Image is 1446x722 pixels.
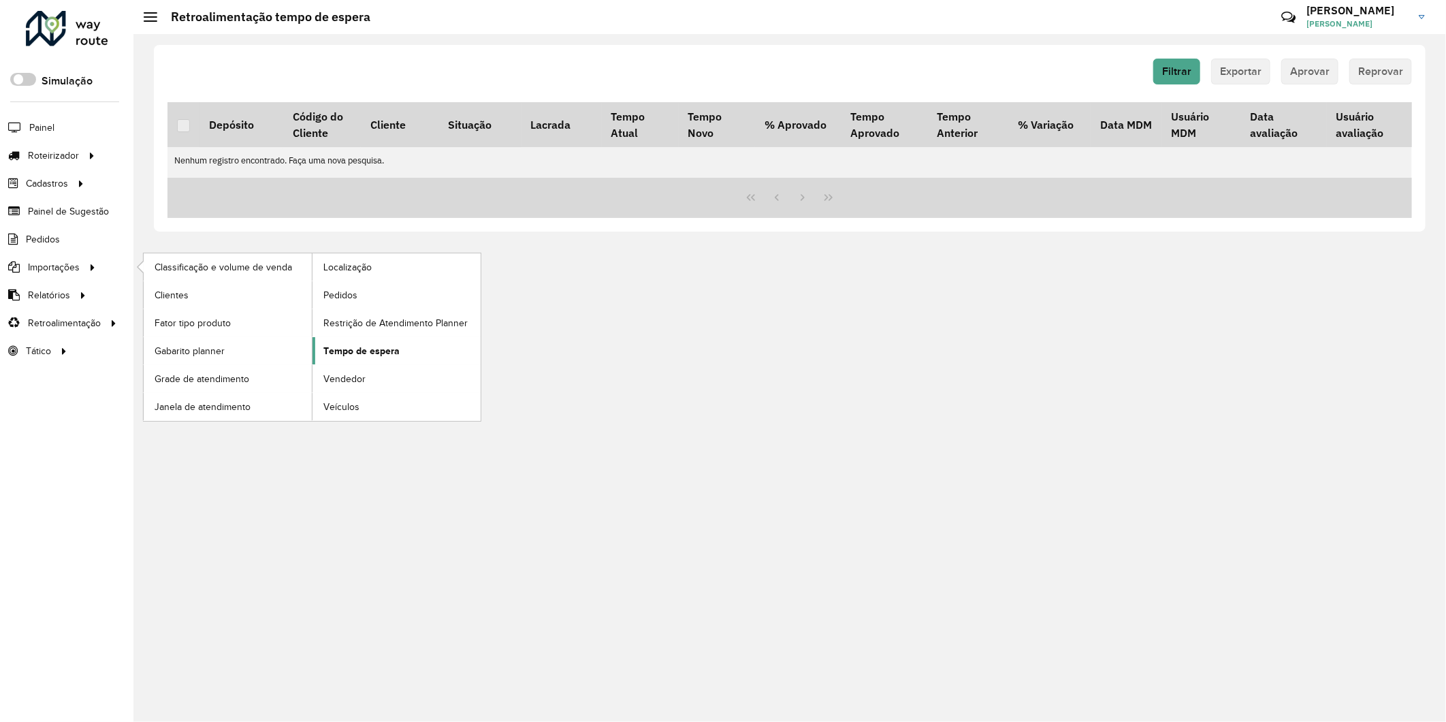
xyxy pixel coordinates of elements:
th: Tempo Aprovado [841,102,928,147]
span: Vendedor [323,372,366,386]
span: Localização [323,260,372,274]
span: Fator tipo produto [155,316,231,330]
span: Gabarito planner [155,344,225,358]
th: % Aprovado [755,102,841,147]
span: Clientes [155,288,189,302]
span: Filtrar [1162,65,1191,77]
span: Pedidos [26,232,60,247]
a: Grade de atendimento [144,365,312,392]
span: Pedidos [323,288,357,302]
span: Roteirizador [28,148,79,163]
a: Restrição de Atendimento Planner [312,309,481,336]
a: Gabarito planner [144,337,312,364]
span: Tático [26,344,51,358]
th: Depósito [199,102,283,147]
span: Retroalimentação [28,316,101,330]
label: Simulação [42,73,93,89]
th: Usuário MDM [1162,102,1241,147]
a: Pedidos [312,281,481,309]
span: Painel de Sugestão [28,204,109,219]
th: Código do Cliente [283,102,361,147]
a: Classificação e volume de venda [144,253,312,281]
h2: Retroalimentação tempo de espera [157,10,370,25]
th: % Variação [1008,102,1091,147]
a: Contato Rápido [1274,3,1303,32]
span: Relatórios [28,288,70,302]
th: Cliente [361,102,438,147]
span: Importações [28,260,80,274]
span: Janela de atendimento [155,400,251,414]
span: Cadastros [26,176,68,191]
span: Grade de atendimento [155,372,249,386]
th: Data avaliação [1241,102,1326,147]
span: Classificação e volume de venda [155,260,292,274]
a: Veículos [312,393,481,420]
button: Filtrar [1153,59,1200,84]
th: Usuário avaliação [1327,102,1413,147]
h3: [PERSON_NAME] [1306,4,1409,17]
th: Lacrada [521,102,602,147]
a: Janela de atendimento [144,393,312,420]
span: Tempo de espera [323,344,400,358]
span: Veículos [323,400,359,414]
th: Situação [438,102,521,147]
th: Tempo Anterior [927,102,1008,147]
a: Clientes [144,281,312,309]
a: Vendedor [312,365,481,392]
span: Painel [29,121,54,135]
th: Tempo Atual [602,102,679,147]
a: Localização [312,253,481,281]
a: Fator tipo produto [144,309,312,336]
span: Restrição de Atendimento Planner [323,316,468,330]
th: Data MDM [1091,102,1161,147]
th: Tempo Novo [679,102,756,147]
a: Tempo de espera [312,337,481,364]
span: [PERSON_NAME] [1306,18,1409,30]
